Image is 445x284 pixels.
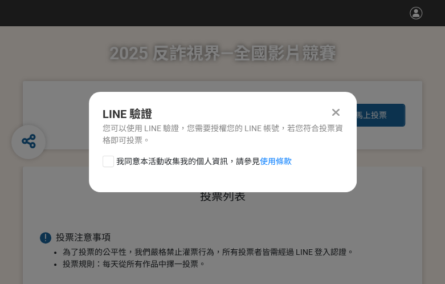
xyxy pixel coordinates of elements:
[337,104,405,127] button: 馬上投票
[355,111,387,120] span: 馬上投票
[103,106,343,123] div: LINE 驗證
[56,232,111,243] span: 投票注意事項
[103,123,343,147] div: 您可以使用 LINE 驗證，您需要授權您的 LINE 帳號，若您符合投票資格即可投票。
[109,26,336,81] h1: 2025 反詐視界—全國影片競賽
[40,189,405,203] h1: 投票列表
[63,258,405,270] li: 投票規則：每天從所有作品中擇一投票。
[116,156,292,168] span: 我同意本活動收集我的個人資訊，請參見
[63,246,405,258] li: 為了投票的公平性，我們嚴格禁止灌票行為，所有投票者皆需經過 LINE 登入認證。
[260,157,292,166] a: 使用條款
